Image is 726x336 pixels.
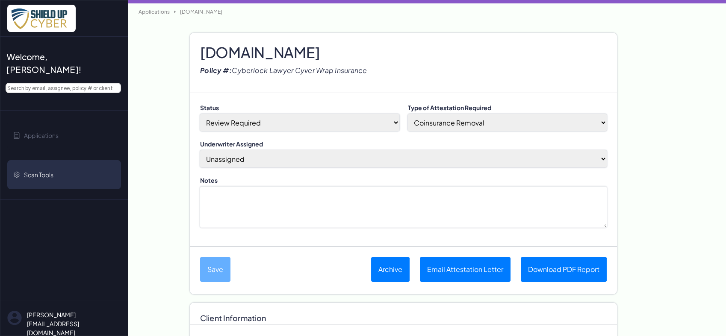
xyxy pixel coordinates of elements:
a: Applications [134,9,174,15]
a: Download PDF Report [521,257,607,282]
button: Save [200,257,230,282]
button: Archive [371,257,410,282]
span: Welcome, [PERSON_NAME]! [6,50,114,76]
span: Cyberlock Lawyer Cyver Wrap Insurance [232,66,367,75]
a: [DOMAIN_NAME] [176,9,227,15]
span: Applications [24,131,59,140]
iframe: Chat Widget [683,295,726,336]
h2: [DOMAIN_NAME] [200,37,607,50]
label: Type of Attestation Required [408,103,607,112]
label: Underwriter Assigned [200,140,607,149]
div: Policy #: [200,62,607,79]
span: Scan Tools [24,170,53,179]
input: Search by email, assignee, policy # or client [6,83,121,93]
a: Applications [7,121,121,150]
button: Email Attestation Letter [420,257,511,282]
label: Status [200,103,399,112]
a: Scan Tools [7,160,121,189]
img: gear-icon.svg [13,171,20,178]
img: breadcrumb-arrow-icon.svg [174,11,176,13]
h4: Client Information [200,307,607,320]
img: su-uw-user-icon.svg [7,310,22,325]
img: application-icon.svg [13,132,20,139]
img: x7pemu0IxLxkcbZJZdzx2HwkaHwO9aaLS0XkQIJL.png [7,5,76,32]
a: Welcome, [PERSON_NAME]! [7,47,121,79]
label: Notes [200,176,607,185]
